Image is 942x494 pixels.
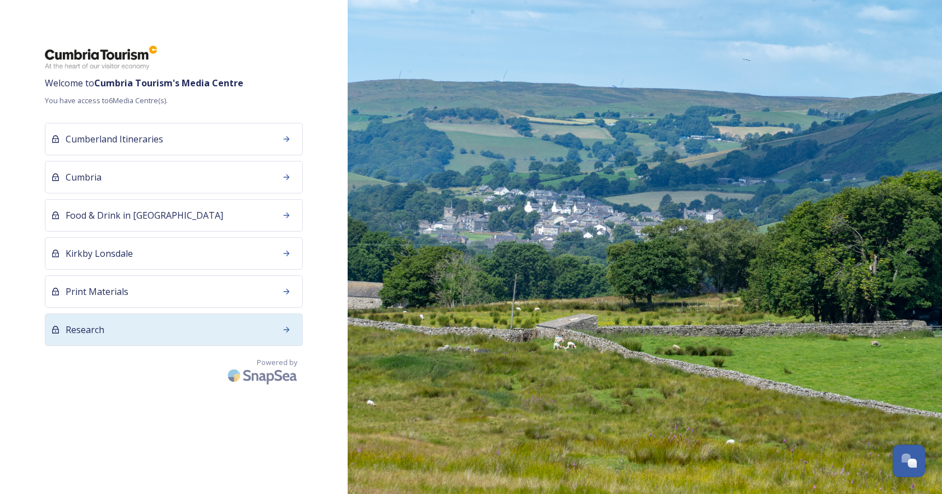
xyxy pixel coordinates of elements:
span: Cumberland Itineraries [66,132,163,146]
a: Kirkby Lonsdale [45,237,303,275]
strong: Cumbria Tourism 's Media Centre [94,77,243,89]
img: SnapSea Logo [224,362,303,389]
a: Food & Drink in [GEOGRAPHIC_DATA] [45,199,303,237]
a: Cumberland Itineraries [45,123,303,161]
a: Research [45,313,303,352]
span: Kirkby Lonsdale [66,247,133,260]
span: Food & Drink in [GEOGRAPHIC_DATA] [66,209,223,222]
span: Powered by [257,357,297,368]
span: Research [66,323,104,336]
img: ct_logo.png [45,45,157,71]
span: Print Materials [66,285,128,298]
span: You have access to 6 Media Centre(s). [45,95,303,106]
a: Print Materials [45,275,303,313]
span: Cumbria [66,170,101,184]
a: Cumbria [45,161,303,199]
span: Welcome to [45,76,303,90]
button: Open Chat [893,445,925,477]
